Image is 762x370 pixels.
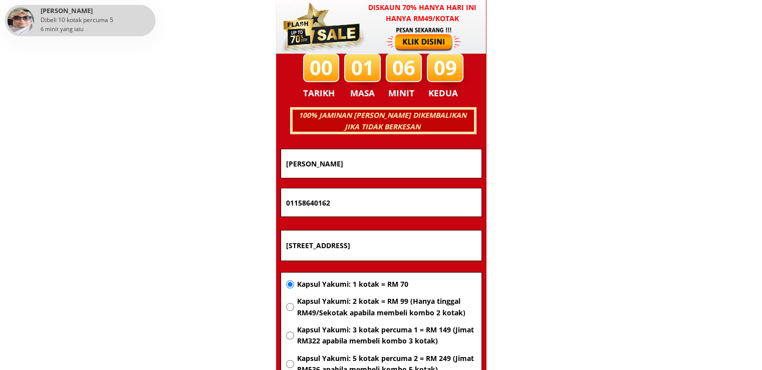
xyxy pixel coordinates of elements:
h3: 100% JAMINAN [PERSON_NAME] DIKEMBALIKAN JIKA TIDAK BERKESAN [291,110,473,132]
h3: Diskaun 70% hanya hari ini hanya RM49/kotak [359,2,486,25]
input: Alamat [284,231,479,261]
h3: MINIT [388,86,418,100]
span: Kapsul Yakumi: 2 kotak = RM 99 (Hanya tinggal RM49/Sekotak apabila membeli kombo 2 kotak) [297,296,476,318]
input: Nombor Telefon Bimbit [284,189,479,217]
h3: TARIKH [303,86,345,100]
h3: MASA [346,86,380,100]
span: Kapsul Yakumi: 3 kotak percuma 1 = RM 149 (Jimat RM322 apabila membeli kombo 3 kotak) [297,324,476,347]
h3: KEDUA [428,86,461,100]
input: Nama penuh [284,149,479,178]
span: Kapsul Yakumi: 1 kotak = RM 70 [297,279,476,290]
